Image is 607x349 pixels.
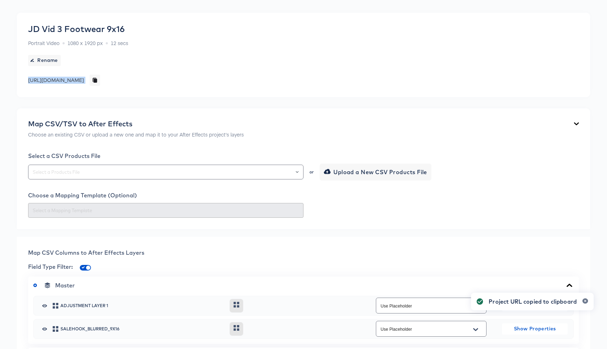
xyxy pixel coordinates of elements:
[320,164,431,180] button: Upload a New CSV Products File
[28,249,144,256] span: Map CSV Columns to After Effects Layers
[470,324,481,335] button: Open
[325,167,427,177] span: Upload a New CSV Products File
[28,192,579,199] div: Choose a Mapping Template (Optional)
[28,152,579,159] div: Select a CSV Products File
[28,55,61,66] button: Rename
[31,168,300,176] input: Select a Products File
[28,120,244,128] div: Map CSV/TSV to After Effects
[60,304,224,308] span: Adjustment Layer 1
[296,167,299,177] button: Open
[309,170,314,174] div: or
[505,324,565,333] span: Show Properties
[489,297,577,306] div: Project URL copied to clipboard
[28,263,73,270] span: Field Type Filter:
[28,24,125,34] div: JD Vid 3 Footwear 9x16
[28,77,84,84] div: [URL][DOMAIN_NAME]
[60,327,224,331] span: salehook_blurred_9x16
[55,282,75,289] span: Master
[502,323,568,335] button: Show Properties
[31,56,58,65] span: Rename
[28,131,244,138] p: Choose an existing CSV or upload a new one and map it to your After Effects project's layers
[31,207,300,215] input: Select a Mapping Template
[28,39,60,46] span: Portrait Video
[67,39,103,46] span: 1080 x 1920 px
[111,39,128,46] span: 12 secs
